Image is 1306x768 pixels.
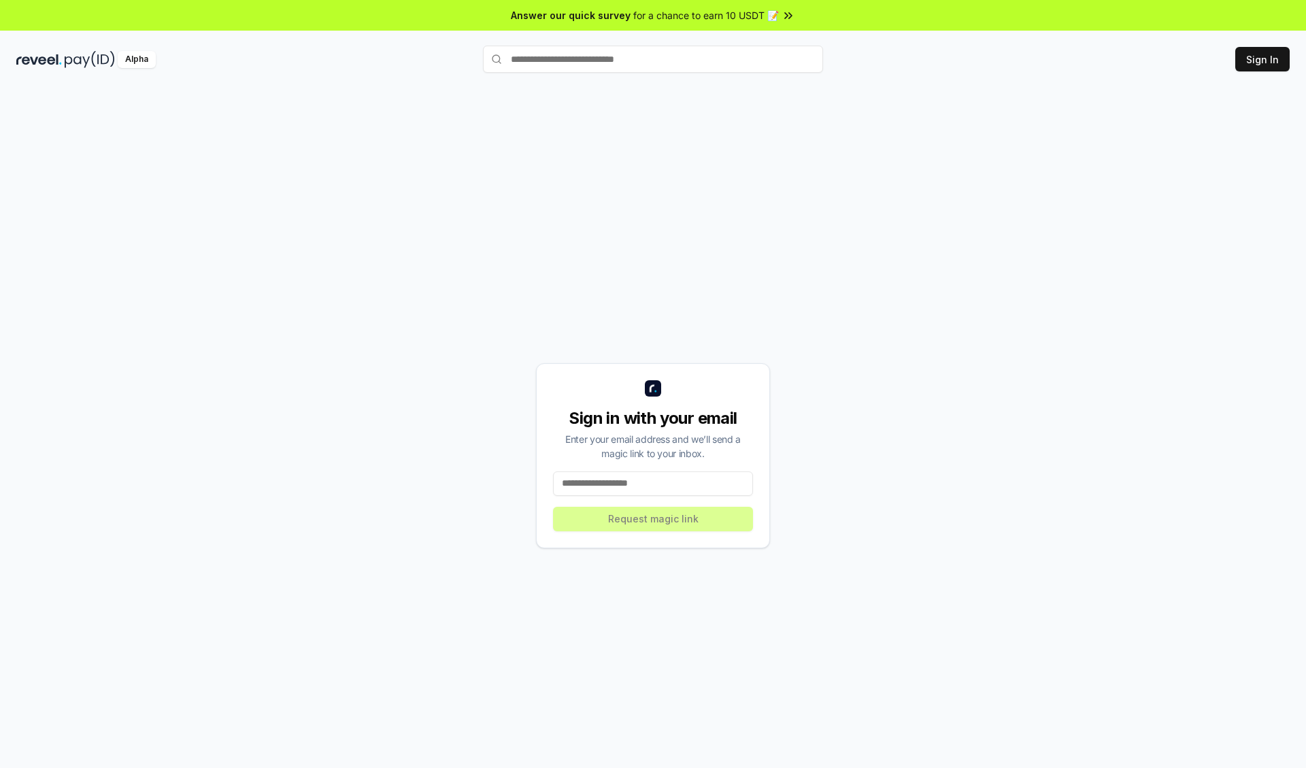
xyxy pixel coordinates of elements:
div: Sign in with your email [553,407,753,429]
img: reveel_dark [16,51,62,68]
button: Sign In [1235,47,1290,71]
div: Alpha [118,51,156,68]
img: logo_small [645,380,661,397]
div: Enter your email address and we’ll send a magic link to your inbox. [553,432,753,461]
span: Answer our quick survey [511,8,631,22]
span: for a chance to earn 10 USDT 📝 [633,8,779,22]
img: pay_id [65,51,115,68]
